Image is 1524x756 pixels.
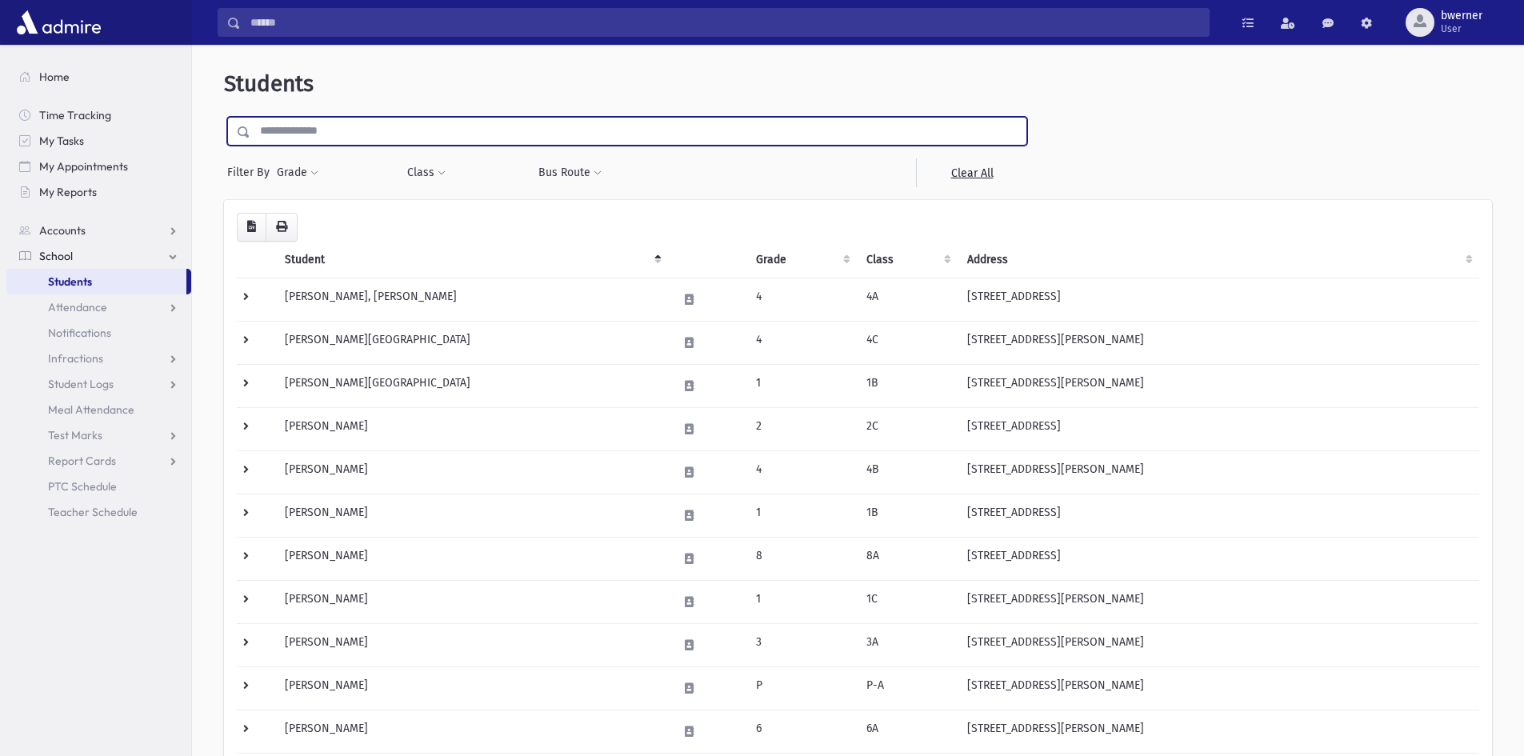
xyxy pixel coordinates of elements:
[857,710,958,753] td: 6A
[6,128,191,154] a: My Tasks
[1441,22,1482,35] span: User
[6,294,191,320] a: Attendance
[48,428,102,442] span: Test Marks
[958,450,1479,494] td: [STREET_ADDRESS][PERSON_NAME]
[39,223,86,238] span: Accounts
[6,64,191,90] a: Home
[958,364,1479,407] td: [STREET_ADDRESS][PERSON_NAME]
[857,407,958,450] td: 2C
[746,407,858,450] td: 2
[275,623,668,666] td: [PERSON_NAME]
[275,364,668,407] td: [PERSON_NAME][GEOGRAPHIC_DATA]
[241,8,1209,37] input: Search
[39,108,111,122] span: Time Tracking
[39,249,73,263] span: School
[857,537,958,580] td: 8A
[857,278,958,321] td: 4A
[538,158,602,187] button: Bus Route
[958,278,1479,321] td: [STREET_ADDRESS]
[48,326,111,340] span: Notifications
[746,321,858,364] td: 4
[48,402,134,417] span: Meal Attendance
[48,274,92,289] span: Students
[746,666,858,710] td: P
[48,377,114,391] span: Student Logs
[275,537,668,580] td: [PERSON_NAME]
[6,397,191,422] a: Meal Attendance
[39,70,70,84] span: Home
[857,242,958,278] th: Class: activate to sort column ascending
[224,70,314,97] span: Students
[746,494,858,537] td: 1
[746,623,858,666] td: 3
[275,580,668,623] td: [PERSON_NAME]
[406,158,446,187] button: Class
[266,213,298,242] button: Print
[958,242,1479,278] th: Address: activate to sort column ascending
[39,134,84,148] span: My Tasks
[958,494,1479,537] td: [STREET_ADDRESS]
[276,158,319,187] button: Grade
[857,364,958,407] td: 1B
[6,320,191,346] a: Notifications
[6,499,191,525] a: Teacher Schedule
[48,351,103,366] span: Infractions
[6,269,186,294] a: Students
[746,537,858,580] td: 8
[39,159,128,174] span: My Appointments
[275,710,668,753] td: [PERSON_NAME]
[6,346,191,371] a: Infractions
[857,494,958,537] td: 1B
[857,666,958,710] td: P-A
[48,300,107,314] span: Attendance
[746,710,858,753] td: 6
[857,321,958,364] td: 4C
[958,321,1479,364] td: [STREET_ADDRESS][PERSON_NAME]
[958,666,1479,710] td: [STREET_ADDRESS][PERSON_NAME]
[1441,10,1482,22] span: bwerner
[237,213,266,242] button: CSV
[857,623,958,666] td: 3A
[958,580,1479,623] td: [STREET_ADDRESS][PERSON_NAME]
[6,102,191,128] a: Time Tracking
[6,448,191,474] a: Report Cards
[6,154,191,179] a: My Appointments
[958,537,1479,580] td: [STREET_ADDRESS]
[6,371,191,397] a: Student Logs
[13,6,105,38] img: AdmirePro
[275,666,668,710] td: [PERSON_NAME]
[746,580,858,623] td: 1
[275,278,668,321] td: [PERSON_NAME], [PERSON_NAME]
[958,623,1479,666] td: [STREET_ADDRESS][PERSON_NAME]
[857,580,958,623] td: 1C
[746,450,858,494] td: 4
[857,450,958,494] td: 4B
[6,243,191,269] a: School
[48,505,138,519] span: Teacher Schedule
[48,454,116,468] span: Report Cards
[227,164,276,181] span: Filter By
[275,407,668,450] td: [PERSON_NAME]
[48,479,117,494] span: PTC Schedule
[6,474,191,499] a: PTC Schedule
[746,242,858,278] th: Grade: activate to sort column ascending
[746,278,858,321] td: 4
[958,407,1479,450] td: [STREET_ADDRESS]
[275,242,668,278] th: Student: activate to sort column descending
[6,422,191,448] a: Test Marks
[275,321,668,364] td: [PERSON_NAME][GEOGRAPHIC_DATA]
[6,218,191,243] a: Accounts
[275,494,668,537] td: [PERSON_NAME]
[916,158,1027,187] a: Clear All
[6,179,191,205] a: My Reports
[39,185,97,199] span: My Reports
[275,450,668,494] td: [PERSON_NAME]
[746,364,858,407] td: 1
[958,710,1479,753] td: [STREET_ADDRESS][PERSON_NAME]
